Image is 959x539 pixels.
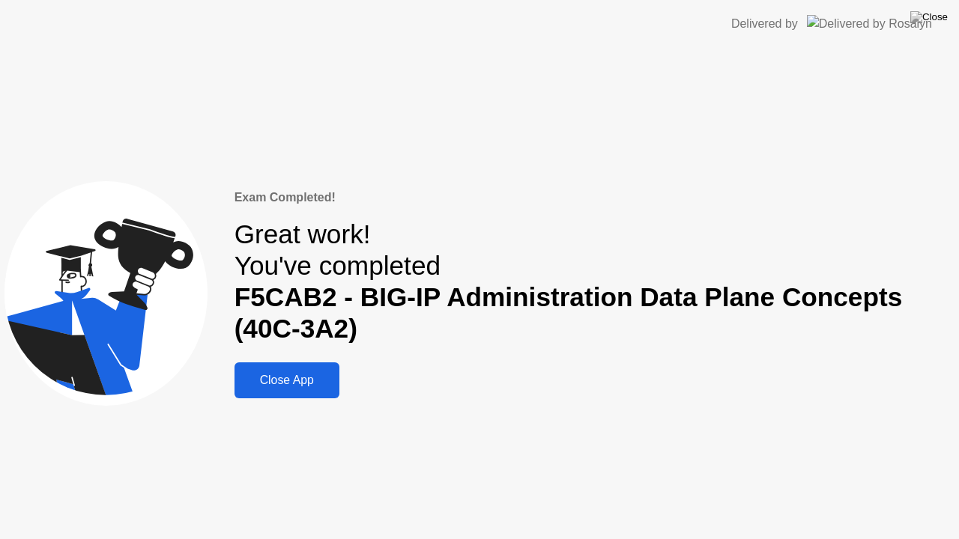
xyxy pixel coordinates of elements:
[731,15,798,33] div: Delivered by
[235,219,955,345] div: Great work! You've completed
[235,282,903,343] b: F5CAB2 - BIG-IP Administration Data Plane Concepts (40C-3A2)
[807,15,932,32] img: Delivered by Rosalyn
[910,11,948,23] img: Close
[235,189,955,207] div: Exam Completed!
[235,362,339,398] button: Close App
[239,374,335,387] div: Close App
